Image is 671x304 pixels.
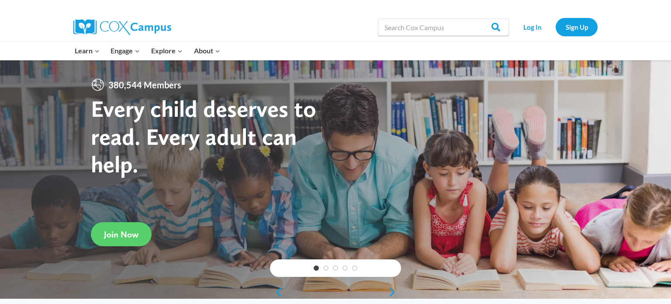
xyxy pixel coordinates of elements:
span: Join Now [104,229,138,240]
span: Engage [111,45,140,56]
nav: Secondary Navigation [513,18,598,36]
a: next [388,287,401,297]
a: previous [270,287,283,297]
img: Cox Campus [73,19,171,35]
input: Search Cox Campus [378,18,509,36]
a: 3 [333,266,338,271]
span: Learn [75,45,100,56]
span: Explore [151,45,183,56]
a: 2 [323,266,329,271]
a: Sign Up [556,18,598,36]
a: Log In [513,18,551,36]
span: 380,544 Members [105,78,185,92]
a: 5 [352,266,357,271]
strong: Every child deserves to read. Every adult can help. [91,94,316,178]
a: Join Now [91,222,152,246]
span: About [194,45,220,56]
a: 1 [314,266,319,271]
nav: Primary Navigation [69,42,225,60]
div: content slider buttons [270,283,401,301]
a: 4 [342,266,348,271]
